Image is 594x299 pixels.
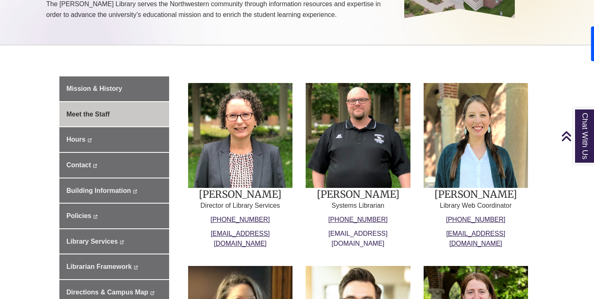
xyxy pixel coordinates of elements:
[306,188,410,201] h3: [PERSON_NAME]
[446,216,505,223] a: [PHONE_NUMBER]
[188,188,293,201] h3: [PERSON_NAME]
[66,212,91,219] span: Policies
[93,164,97,168] i: This link opens in a new window
[59,76,169,101] a: Mission & History
[59,229,169,254] a: Library Services
[66,161,91,168] span: Contact
[446,230,505,247] a: [EMAIL_ADDRESS][DOMAIN_NAME]
[328,230,387,247] a: [EMAIL_ADDRESS][DOMAIN_NAME]
[211,230,270,247] a: [EMAIL_ADDRESS][DOMAIN_NAME]
[306,201,410,211] p: Systems Librarian
[66,111,110,118] span: Meet the Staff
[306,83,410,187] img: Link to Nathan Farley's profile
[66,289,148,296] span: Directions & Campus Map
[188,201,293,211] p: Director of Library Services
[93,215,98,218] i: This link opens in a new window
[59,153,169,178] a: Contact
[66,136,85,143] span: Hours
[66,187,131,194] span: Building Information
[59,127,169,152] a: Hours
[66,263,132,270] span: Librarian Framework
[133,190,137,193] i: This link opens in a new window
[424,83,528,187] img: Link to Becky Halberg's profile
[87,138,92,142] i: This link opens in a new window
[210,216,270,223] a: [PHONE_NUMBER]
[59,254,169,279] a: Librarian Framework
[561,131,592,142] a: Back to Top
[188,83,293,188] img: Link to Ruth McGuire's profile
[120,240,124,244] i: This link opens in a new window
[59,204,169,228] a: Policies
[424,201,528,211] p: Library Web Coordinator
[328,216,388,223] a: [PHONE_NUMBER]
[59,102,169,127] a: Meet the Staff
[150,291,155,295] i: This link opens in a new window
[66,238,118,245] span: Library Services
[66,85,122,92] span: Mission & History
[59,178,169,203] a: Building Information
[424,188,528,201] h3: [PERSON_NAME]
[134,266,138,269] i: This link opens in a new window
